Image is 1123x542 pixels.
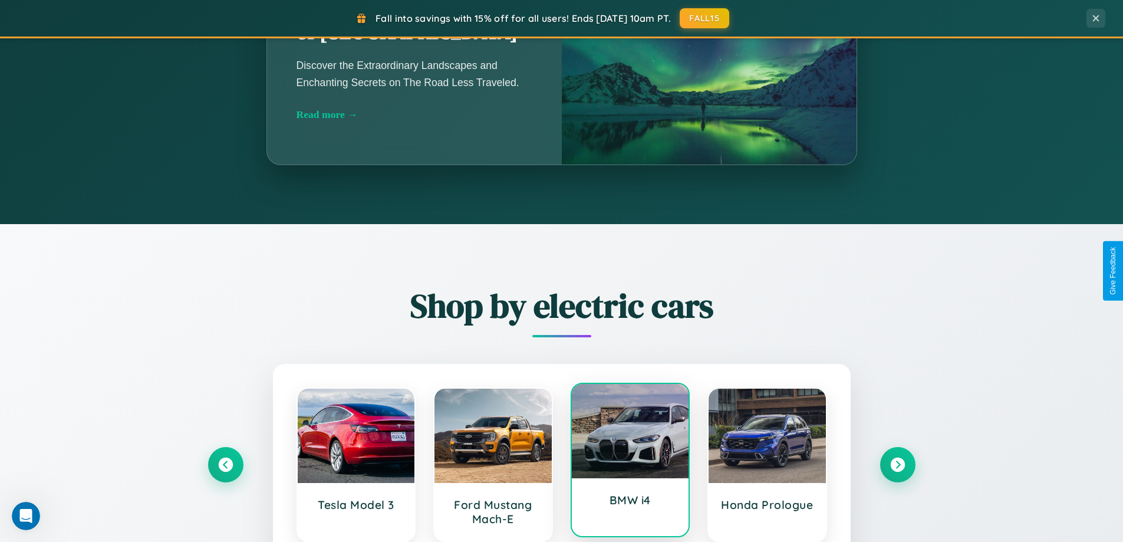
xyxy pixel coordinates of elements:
p: Discover the Extraordinary Landscapes and Enchanting Secrets on The Road Less Traveled. [297,57,532,90]
h3: Ford Mustang Mach-E [446,498,540,526]
h2: Shop by electric cars [208,283,915,329]
iframe: Intercom live chat [12,502,40,530]
h3: BMW i4 [584,493,677,507]
h3: Tesla Model 3 [309,498,403,512]
div: Read more → [297,109,532,121]
h3: Honda Prologue [720,498,814,512]
div: Give Feedback [1109,247,1117,295]
button: FALL15 [680,8,729,28]
span: Fall into savings with 15% off for all users! Ends [DATE] 10am PT. [376,12,671,24]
